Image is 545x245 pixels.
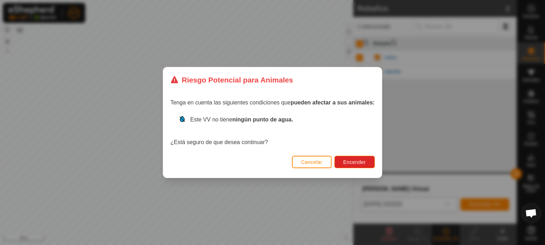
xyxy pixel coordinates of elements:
div: Riesgo Potencial para Animales [170,74,293,85]
span: Tenga en cuenta las siguientes condiciones que [170,99,374,106]
strong: pueden afectar a sus animales: [291,99,374,106]
button: Encender [334,156,375,168]
span: Encender [343,159,366,165]
div: Chat abierto [521,203,542,224]
div: ¿Está seguro de que desea continuar? [170,115,374,147]
span: Este VV no tiene [190,116,293,122]
strong: ningún punto de agua. [233,116,293,122]
button: Cancelar [292,156,332,168]
span: Cancelar [301,159,322,165]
